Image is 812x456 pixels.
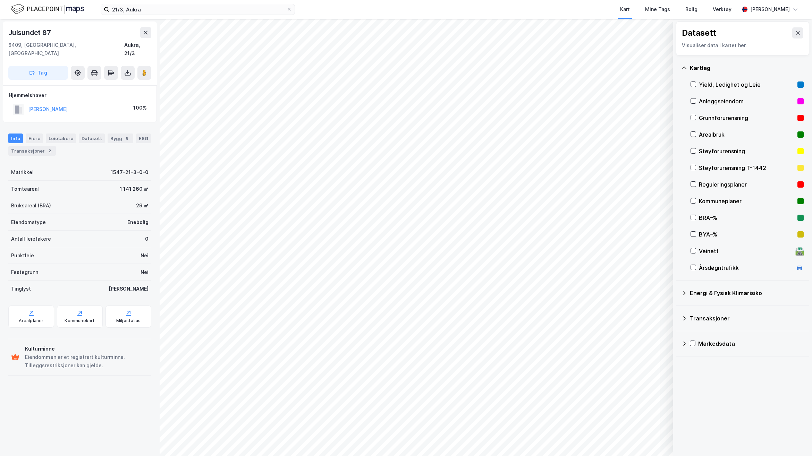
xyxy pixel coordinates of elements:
[8,41,124,58] div: 6409, [GEOGRAPHIC_DATA], [GEOGRAPHIC_DATA]
[141,251,149,260] div: Nei
[777,423,812,456] div: Kontrollprogram for chat
[699,180,795,189] div: Reguleringsplaner
[690,314,804,322] div: Transaksjoner
[111,168,149,177] div: 1547-21-3-0-0
[685,5,697,14] div: Bolig
[699,230,795,239] div: BYA–%
[750,5,790,14] div: [PERSON_NAME]
[699,264,793,272] div: Årsdøgntrafikk
[682,27,716,38] div: Datasett
[11,3,84,15] img: logo.f888ab2527a4732fd821a326f86c7f29.svg
[136,201,149,210] div: 29 ㎡
[699,80,795,89] div: Yield, Ledighet og Leie
[713,5,731,14] div: Verktøy
[11,268,38,276] div: Festegrunn
[127,218,149,226] div: Enebolig
[8,27,52,38] div: Julsundet 87
[795,247,804,256] div: 🛣️
[109,285,149,293] div: [PERSON_NAME]
[116,318,141,324] div: Miljøstatus
[25,353,149,370] div: Eiendommen er et registrert kulturminne. Tilleggsrestriksjoner kan gjelde.
[19,318,43,324] div: Arealplaner
[136,134,151,143] div: ESG
[690,64,804,72] div: Kartlag
[124,135,130,142] div: 8
[11,185,39,193] div: Tomteareal
[25,345,149,353] div: Kulturminne
[699,97,795,105] div: Anleggseiendom
[124,41,151,58] div: Aukra, 21/3
[65,318,95,324] div: Kommunekart
[11,168,34,177] div: Matrikkel
[9,91,151,100] div: Hjemmelshaver
[11,235,51,243] div: Antall leietakere
[46,147,53,154] div: 2
[11,201,51,210] div: Bruksareal (BRA)
[11,218,46,226] div: Eiendomstype
[145,235,149,243] div: 0
[699,130,795,139] div: Arealbruk
[698,339,804,348] div: Markedsdata
[109,4,286,15] input: Søk på adresse, matrikkel, gårdeiere, leietakere eller personer
[8,66,68,80] button: Tag
[133,104,147,112] div: 100%
[120,185,149,193] div: 1 141 260 ㎡
[645,5,670,14] div: Mine Tags
[8,134,23,143] div: Info
[777,423,812,456] iframe: Chat Widget
[699,114,795,122] div: Grunnforurensning
[699,247,793,255] div: Veinett
[141,268,149,276] div: Nei
[26,134,43,143] div: Eiere
[620,5,630,14] div: Kart
[699,164,795,172] div: Støyforurensning T-1442
[11,285,31,293] div: Tinglyst
[699,197,795,205] div: Kommuneplaner
[79,134,105,143] div: Datasett
[8,146,56,156] div: Transaksjoner
[46,134,76,143] div: Leietakere
[699,147,795,155] div: Støyforurensning
[690,289,804,297] div: Energi & Fysisk Klimarisiko
[682,41,803,50] div: Visualiser data i kartet her.
[11,251,34,260] div: Punktleie
[699,214,795,222] div: BRA–%
[108,134,133,143] div: Bygg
